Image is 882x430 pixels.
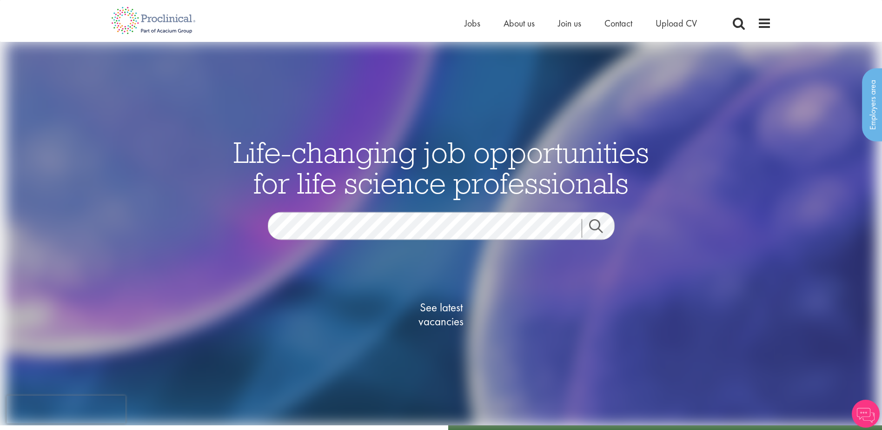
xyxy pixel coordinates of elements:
a: Upload CV [656,17,697,29]
a: See latestvacancies [395,263,488,366]
span: Life-changing job opportunities for life science professionals [233,134,649,202]
a: About us [504,17,535,29]
img: candidate home [6,42,876,425]
a: Join us [558,17,581,29]
a: Job search submit button [582,219,622,238]
span: See latest vacancies [395,301,488,329]
img: Chatbot [852,400,880,428]
a: Contact [604,17,632,29]
a: Jobs [464,17,480,29]
iframe: reCAPTCHA [7,396,126,423]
